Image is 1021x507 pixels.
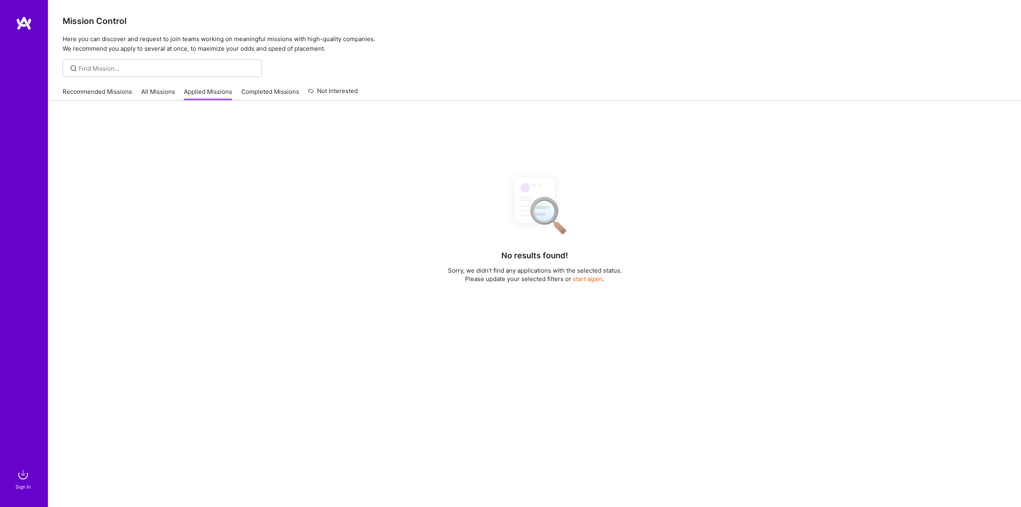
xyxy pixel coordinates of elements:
i: icon SearchGrey [69,64,78,73]
a: All Missions [141,87,175,101]
a: Not Interested [308,86,358,101]
button: start again [573,275,603,283]
a: Completed Missions [241,87,299,101]
h3: Mission Control [63,16,1007,26]
p: Please update your selected filters or . [448,275,622,283]
p: Sorry, we didn't find any applications with the selected status. [448,266,622,275]
a: sign inSign In [17,467,31,491]
img: sign in [15,467,31,483]
a: Recommended Missions [63,87,132,101]
a: Applied Missions [184,87,232,101]
p: Here you can discover and request to join teams working on meaningful missions with high-quality ... [63,34,1007,53]
img: No Results [501,170,569,240]
div: Sign In [16,483,31,491]
img: logo [16,16,32,30]
input: Find Mission... [79,64,256,73]
h4: No results found! [501,251,568,260]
